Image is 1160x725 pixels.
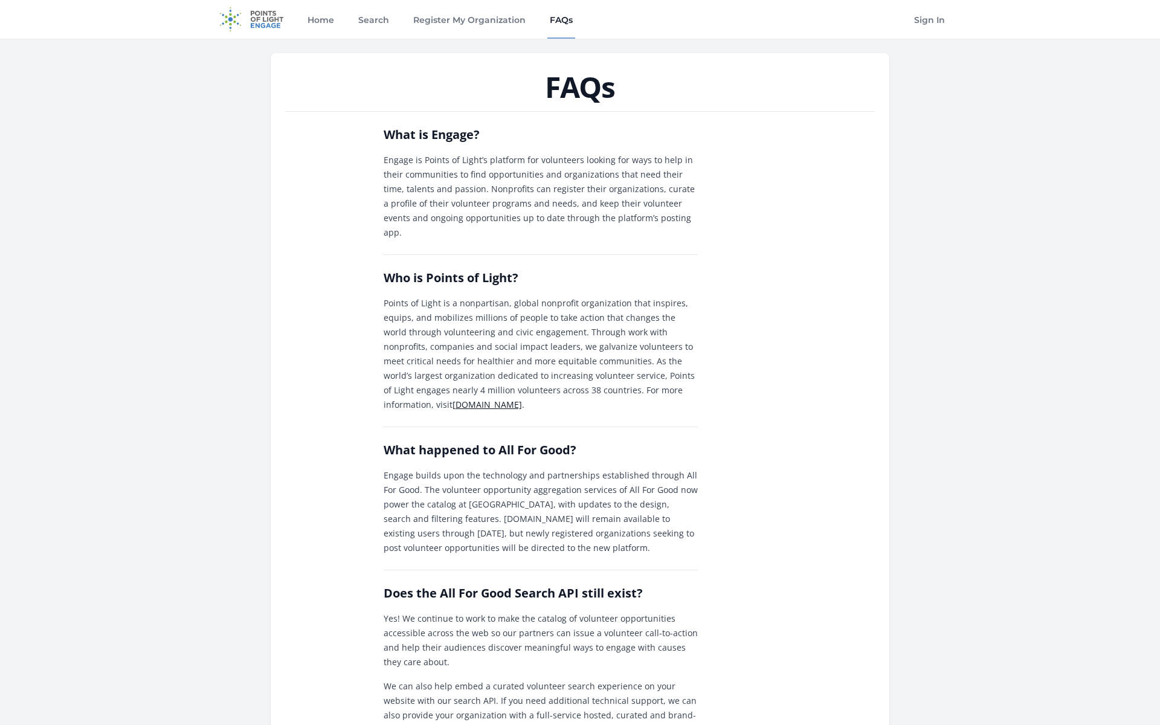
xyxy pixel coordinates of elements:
h2: Who is Points of Light? [384,269,698,286]
p: Points of Light is a nonpartisan, global nonprofit organization that inspires, equips, and mobili... [384,296,698,412]
h2: What is Engage? [384,126,698,143]
p: Engage is Points of Light’s platform for volunteers looking for ways to help in their communities... [384,153,698,240]
p: Yes! We continue to work to make the catalog of volunteer opportunities accessible across the web... [384,611,698,669]
h2: What happened to All For Good? [384,442,698,459]
a: [DOMAIN_NAME] [453,399,522,410]
h1: FAQs [285,72,875,101]
h2: Does the All For Good Search API still exist? [384,585,698,602]
p: Engage builds upon the technology and partnerships established through All For Good. The voluntee... [384,468,698,555]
